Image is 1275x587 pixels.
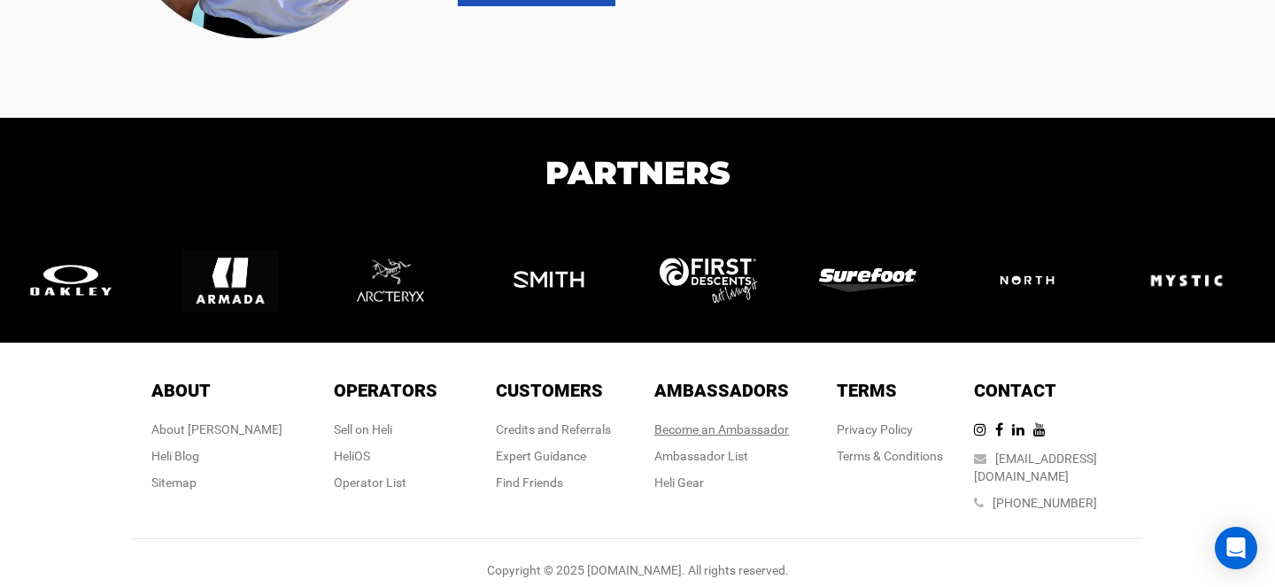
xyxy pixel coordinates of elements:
a: Become an Ambassador [654,422,789,436]
img: logo [978,255,1093,306]
span: Operators [334,380,437,401]
a: Expert Guidance [496,449,586,463]
img: logo [660,258,775,303]
span: About [151,380,211,401]
img: logo [22,261,137,300]
span: Contact [974,380,1056,401]
a: [EMAIL_ADDRESS][DOMAIN_NAME] [974,452,1097,483]
div: Copyright © 2025 [DOMAIN_NAME]. All rights reserved. [133,561,1142,579]
a: Heli Gear [654,475,704,490]
a: Credits and Referrals [496,422,611,436]
div: Operator List [334,474,437,491]
div: Find Friends [496,474,611,491]
div: Sitemap [151,474,282,491]
a: [PHONE_NUMBER] [993,496,1097,510]
div: Sell on Heli [334,421,437,438]
span: Ambassadors [654,380,789,401]
img: logo [341,230,456,331]
a: Heli Blog [151,449,199,463]
a: Terms & Conditions [837,449,943,463]
img: logo [1138,232,1253,329]
img: logo [500,232,615,329]
span: Customers [496,380,603,401]
a: Privacy Policy [837,422,913,436]
span: Terms [837,380,897,401]
div: Open Intercom Messenger [1215,527,1257,569]
a: HeliOS [334,449,370,463]
div: Ambassador List [654,447,789,465]
img: logo [819,268,934,292]
div: About [PERSON_NAME] [151,421,282,438]
img: logo [182,232,297,329]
